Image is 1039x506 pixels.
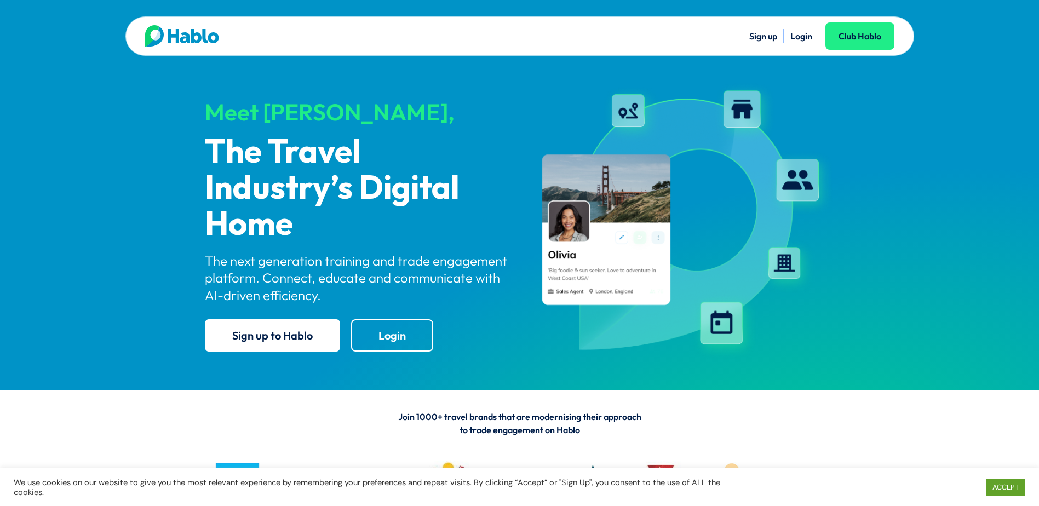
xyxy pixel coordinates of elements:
img: hablo-profile-image [529,82,835,361]
a: Sign up to Hablo [205,319,340,352]
img: Hablo logo main 2 [145,25,219,47]
a: Login [790,31,812,42]
a: Club Hablo [825,22,894,50]
p: The next generation training and trade engagement platform. Connect, educate and communicate with... [205,252,510,304]
a: Sign up [749,31,777,42]
a: ACCEPT [986,479,1025,496]
p: The Travel Industry’s Digital Home [205,135,510,243]
span: Join 1000+ travel brands that are modernising their approach to trade engagement on Hablo [398,411,641,435]
div: We use cookies on our website to give you the most relevant experience by remembering your prefer... [14,478,722,497]
a: Login [351,319,433,352]
div: Meet [PERSON_NAME], [205,100,510,125]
